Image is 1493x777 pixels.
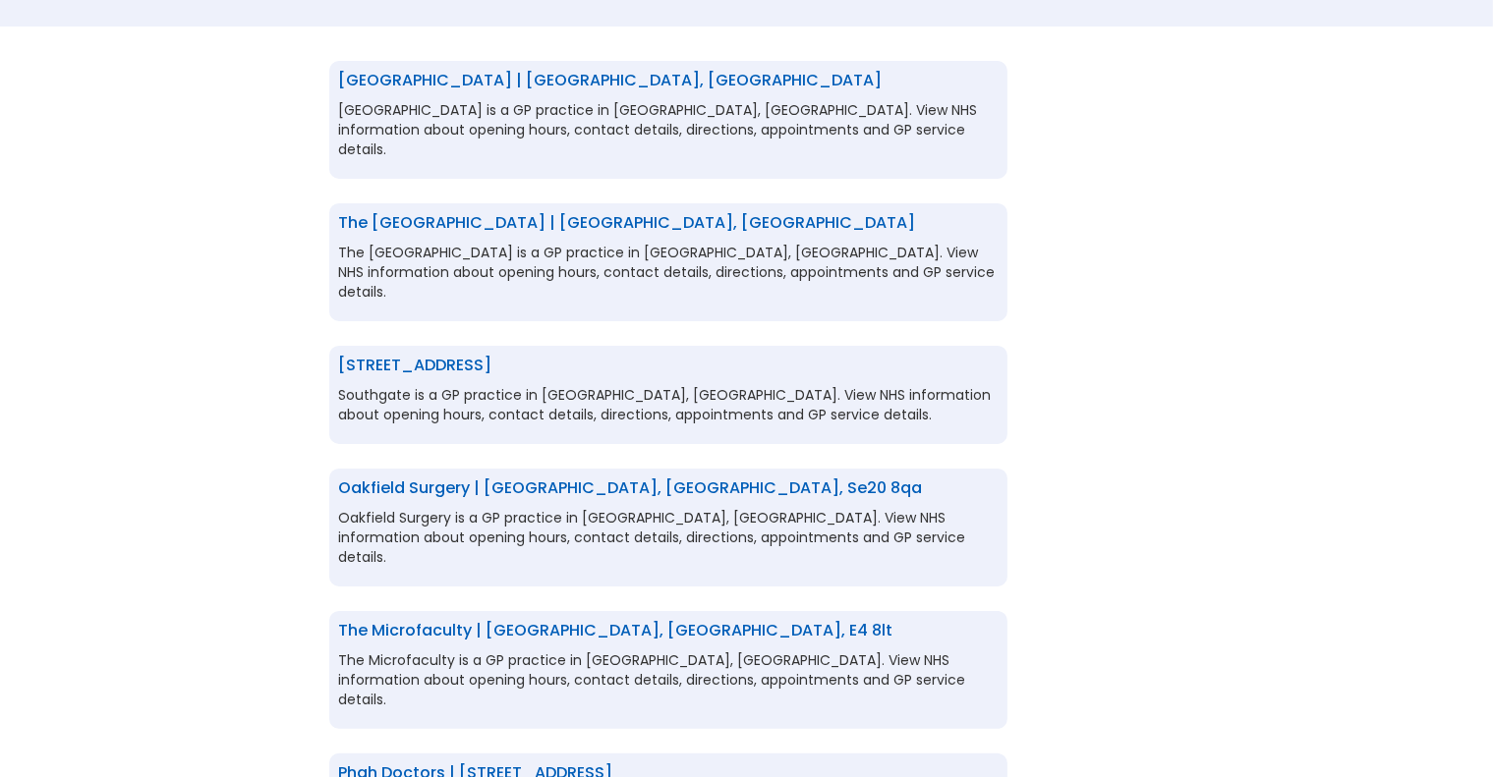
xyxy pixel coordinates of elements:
a: The Microfaculty | [GEOGRAPHIC_DATA], [GEOGRAPHIC_DATA], e4 8lt [339,619,893,641]
p: Oakfield Surgery is a GP practice in [GEOGRAPHIC_DATA], [GEOGRAPHIC_DATA]. View NHS information a... [339,508,998,567]
a: [STREET_ADDRESS] [339,354,492,376]
p: The [GEOGRAPHIC_DATA] is a GP practice in [GEOGRAPHIC_DATA], [GEOGRAPHIC_DATA]. View NHS informat... [339,243,998,302]
a: [GEOGRAPHIC_DATA] | [GEOGRAPHIC_DATA], [GEOGRAPHIC_DATA] [339,69,883,91]
a: Oakfield Surgery | [GEOGRAPHIC_DATA], [GEOGRAPHIC_DATA], se20 8qa [339,476,923,499]
a: The [GEOGRAPHIC_DATA] | [GEOGRAPHIC_DATA], [GEOGRAPHIC_DATA] [339,211,916,234]
p: Southgate is a GP practice in [GEOGRAPHIC_DATA], [GEOGRAPHIC_DATA]. View NHS information about op... [339,385,998,424]
p: [GEOGRAPHIC_DATA] is a GP practice in [GEOGRAPHIC_DATA], [GEOGRAPHIC_DATA]. View NHS information ... [339,100,998,159]
p: The Microfaculty is a GP practice in [GEOGRAPHIC_DATA], [GEOGRAPHIC_DATA]. View NHS information a... [339,650,998,709]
